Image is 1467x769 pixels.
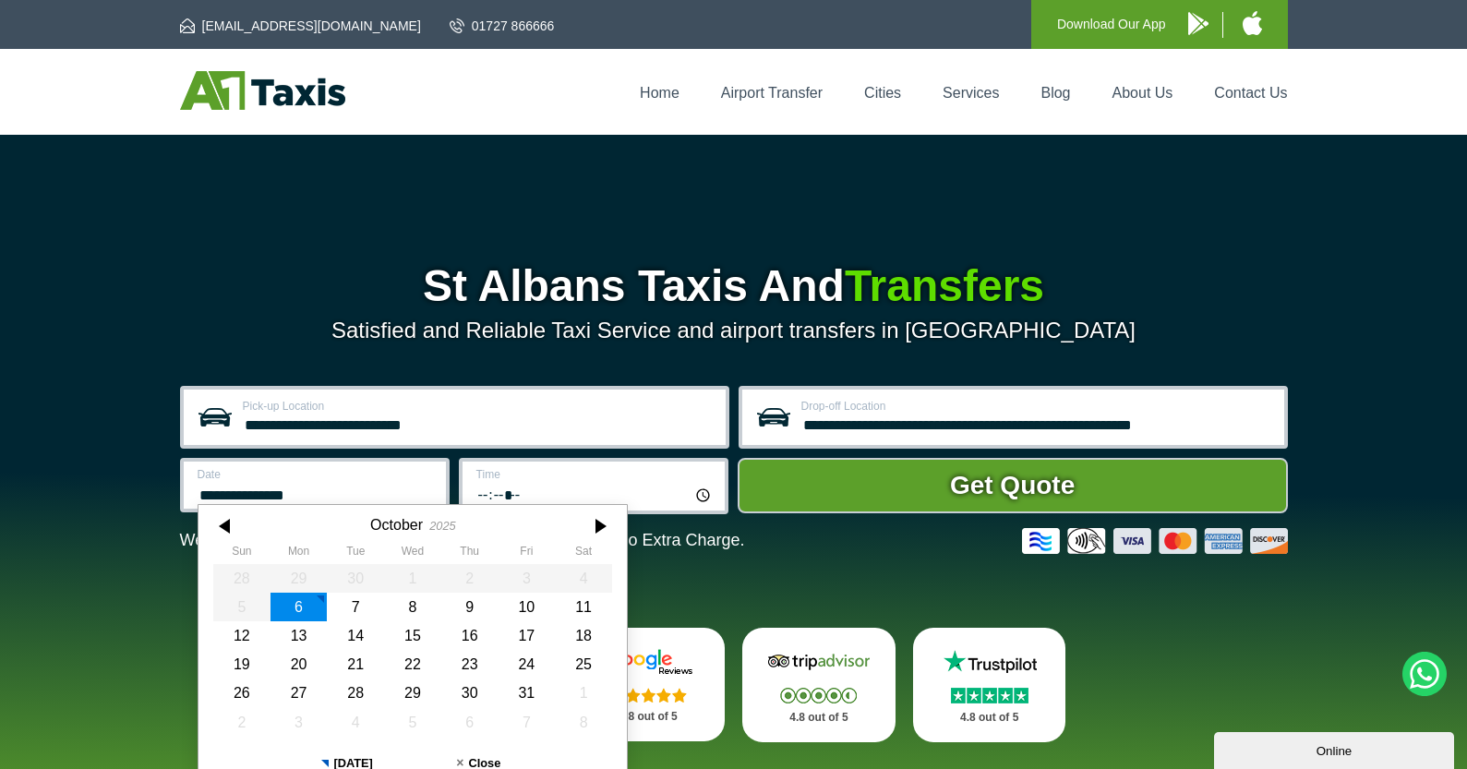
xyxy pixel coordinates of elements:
h1: St Albans Taxis And [180,264,1288,308]
div: 07 October 2025 [327,593,384,621]
div: 05 October 2025 [213,593,271,621]
div: 13 October 2025 [270,621,327,650]
img: Stars [951,688,1028,703]
div: 10 October 2025 [498,593,555,621]
div: 09 October 2025 [440,593,498,621]
div: 02 October 2025 [440,564,498,593]
div: 31 October 2025 [498,679,555,707]
div: 30 September 2025 [327,564,384,593]
p: 4.8 out of 5 [933,706,1046,729]
div: 01 October 2025 [384,564,441,593]
img: Stars [610,688,687,703]
th: Saturday [555,545,612,563]
a: About Us [1112,85,1173,101]
div: 06 October 2025 [270,593,327,621]
div: 20 October 2025 [270,650,327,679]
label: Drop-off Location [801,401,1273,412]
div: 30 October 2025 [440,679,498,707]
div: 02 November 2025 [213,708,271,737]
div: 04 October 2025 [555,564,612,593]
label: Pick-up Location [243,401,715,412]
th: Friday [498,545,555,563]
img: Credit And Debit Cards [1022,528,1288,554]
div: 18 October 2025 [555,621,612,650]
img: A1 Taxis iPhone App [1243,11,1262,35]
div: 26 October 2025 [213,679,271,707]
div: 05 November 2025 [384,708,441,737]
a: Contact Us [1214,85,1287,101]
div: 21 October 2025 [327,650,384,679]
th: Tuesday [327,545,384,563]
a: Tripadvisor Stars 4.8 out of 5 [742,628,896,742]
img: Google [593,648,703,676]
img: Trustpilot [934,648,1045,676]
p: 4.8 out of 5 [763,706,875,729]
a: [EMAIL_ADDRESS][DOMAIN_NAME] [180,17,421,35]
a: Cities [864,85,901,101]
span: The Car at No Extra Charge. [533,531,744,549]
div: 16 October 2025 [440,621,498,650]
div: 23 October 2025 [440,650,498,679]
p: We Now Accept Card & Contactless Payment In [180,531,745,550]
a: 01727 866666 [450,17,555,35]
a: Google Stars 4.8 out of 5 [571,628,725,741]
label: Time [476,469,714,480]
div: 25 October 2025 [555,650,612,679]
div: 08 October 2025 [384,593,441,621]
div: 22 October 2025 [384,650,441,679]
th: Sunday [213,545,271,563]
a: Services [943,85,999,101]
img: Stars [780,688,857,703]
th: Wednesday [384,545,441,563]
label: Date [198,469,435,480]
div: 17 October 2025 [498,621,555,650]
div: 11 October 2025 [555,593,612,621]
img: A1 Taxis Android App [1188,12,1208,35]
div: 24 October 2025 [498,650,555,679]
div: 29 September 2025 [270,564,327,593]
div: 2025 [429,519,455,533]
img: A1 Taxis St Albans LTD [180,71,345,110]
button: Get Quote [738,458,1288,513]
a: Airport Transfer [721,85,823,101]
div: 15 October 2025 [384,621,441,650]
div: 04 November 2025 [327,708,384,737]
div: 19 October 2025 [213,650,271,679]
div: 01 November 2025 [555,679,612,707]
div: 06 November 2025 [440,708,498,737]
div: 08 November 2025 [555,708,612,737]
a: Trustpilot Stars 4.8 out of 5 [913,628,1066,742]
div: 03 October 2025 [498,564,555,593]
div: 28 September 2025 [213,564,271,593]
img: Tripadvisor [764,648,874,676]
p: 4.8 out of 5 [592,705,704,728]
div: 07 November 2025 [498,708,555,737]
th: Thursday [440,545,498,563]
div: 14 October 2025 [327,621,384,650]
p: Satisfied and Reliable Taxi Service and airport transfers in [GEOGRAPHIC_DATA] [180,318,1288,343]
a: Home [640,85,679,101]
div: 03 November 2025 [270,708,327,737]
div: October [370,516,423,534]
div: 28 October 2025 [327,679,384,707]
a: Blog [1040,85,1070,101]
p: Download Our App [1057,13,1166,36]
div: 29 October 2025 [384,679,441,707]
div: 27 October 2025 [270,679,327,707]
iframe: chat widget [1214,728,1458,769]
div: 12 October 2025 [213,621,271,650]
th: Monday [270,545,327,563]
span: Transfers [845,261,1044,310]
